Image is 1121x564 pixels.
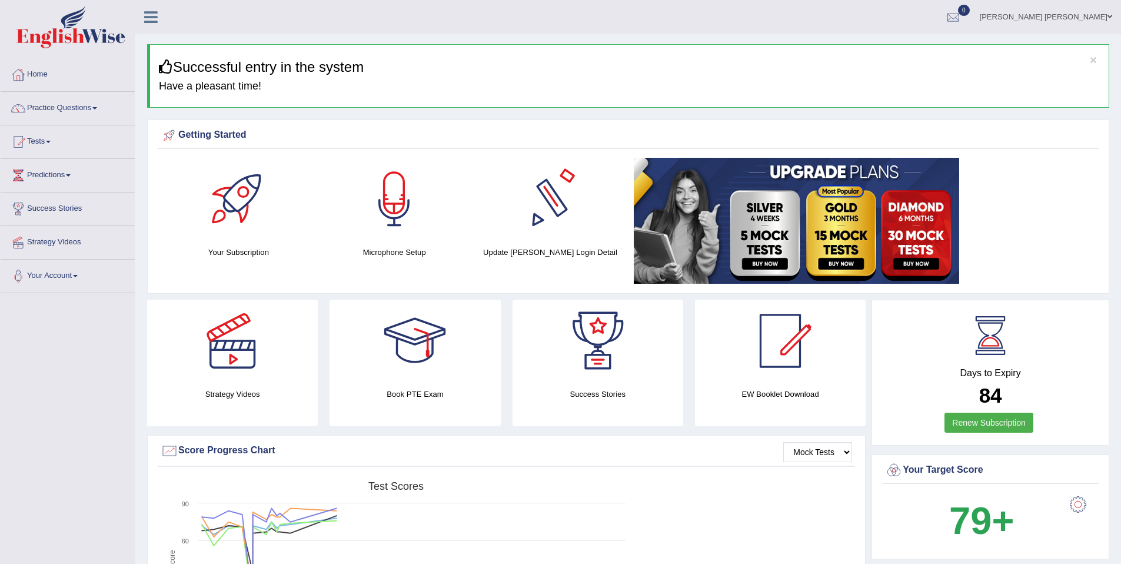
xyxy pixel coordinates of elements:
[1,193,135,222] a: Success Stories
[182,538,189,545] text: 60
[979,384,1002,407] b: 84
[1,92,135,121] a: Practice Questions
[161,442,852,460] div: Score Progress Chart
[478,246,623,258] h4: Update [PERSON_NAME] Login Detail
[322,246,467,258] h4: Microphone Setup
[695,388,866,400] h4: EW Booklet Download
[1090,54,1097,66] button: ×
[513,388,683,400] h4: Success Stories
[167,246,311,258] h4: Your Subscription
[1,125,135,155] a: Tests
[147,388,318,400] h4: Strategy Videos
[161,127,1096,144] div: Getting Started
[330,388,500,400] h4: Book PTE Exam
[949,499,1014,542] b: 79+
[159,81,1100,92] h4: Have a pleasant time!
[159,59,1100,75] h3: Successful entry in the system
[885,462,1096,479] div: Your Target Score
[958,5,970,16] span: 0
[182,500,189,507] text: 90
[368,480,424,492] tspan: Test scores
[885,368,1096,379] h4: Days to Expiry
[1,226,135,256] a: Strategy Videos
[634,158,959,284] img: small5.jpg
[1,159,135,188] a: Predictions
[1,58,135,88] a: Home
[1,260,135,289] a: Your Account
[944,413,1033,433] a: Renew Subscription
